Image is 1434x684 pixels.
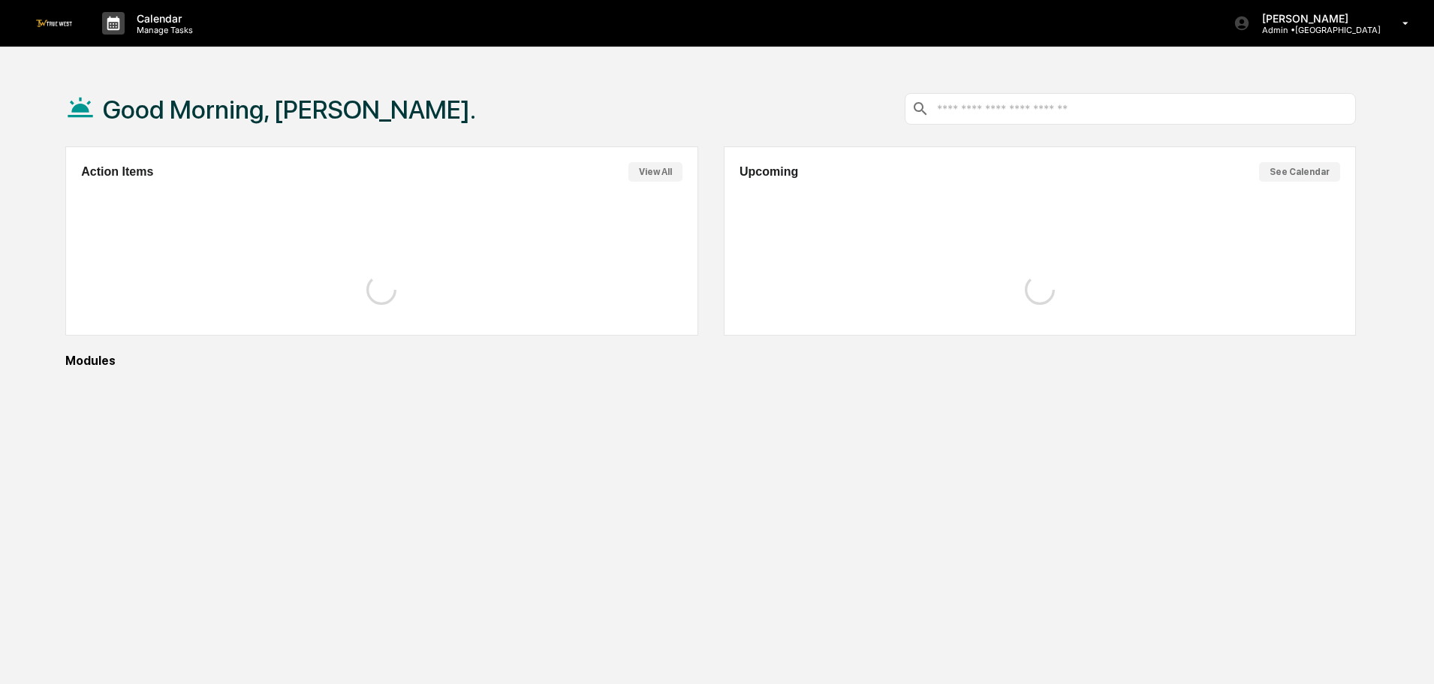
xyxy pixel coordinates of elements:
h1: Good Morning, [PERSON_NAME]. [103,95,476,125]
img: logo [36,20,72,26]
button: See Calendar [1259,162,1340,182]
p: Manage Tasks [125,25,200,35]
button: View All [628,162,682,182]
h2: Action Items [81,165,153,179]
p: [PERSON_NAME] [1250,12,1381,25]
p: Calendar [125,12,200,25]
h2: Upcoming [740,165,798,179]
p: Admin • [GEOGRAPHIC_DATA] [1250,25,1381,35]
div: Modules [65,354,1356,368]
